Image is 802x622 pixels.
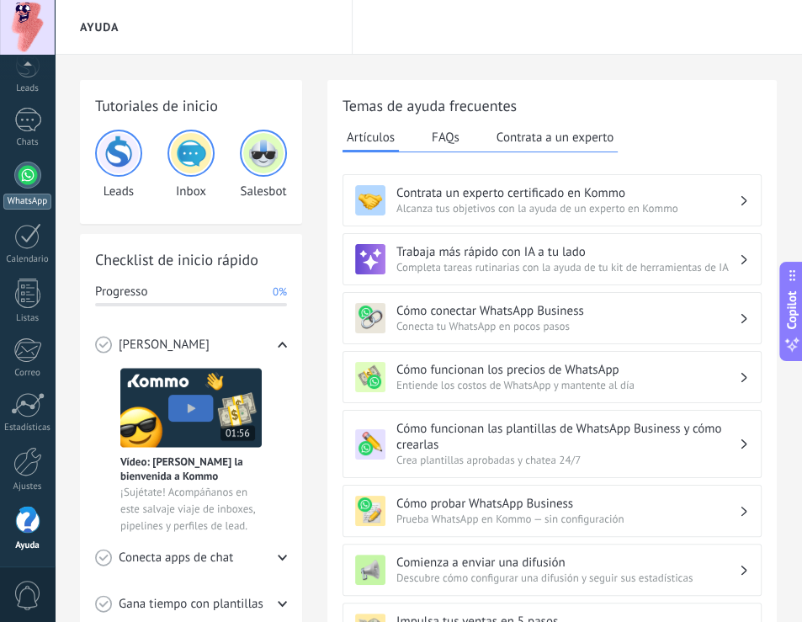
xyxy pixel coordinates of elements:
h3: Trabaja más rápido con IA a tu lado [396,244,739,260]
h3: Contrata un experto certificado en Kommo [396,185,739,201]
span: ¡Sujétate! Acompáñanos en este salvaje viaje de inboxes, pipelines y perfiles de lead. [120,484,262,534]
h3: Cómo funcionan las plantillas de WhatsApp Business y cómo crearlas [396,421,739,453]
div: Estadísticas [3,423,52,433]
div: Ayuda [3,540,52,551]
h2: Temas de ayuda frecuentes [343,95,762,116]
span: Entiende los costos de WhatsApp y mantente al día [396,378,739,392]
h3: Cómo funcionan los precios de WhatsApp [396,362,739,378]
h2: Tutoriales de inicio [95,95,287,116]
button: Artículos [343,125,399,152]
span: Gana tiempo con plantillas [119,596,263,613]
h2: Checklist de inicio rápido [95,249,287,270]
span: Alcanza tus objetivos con la ayuda de un experto en Kommo [396,201,739,215]
span: Conecta tu WhatsApp en pocos pasos [396,319,739,333]
img: Meet video [120,368,262,448]
div: Salesbot [240,130,287,199]
span: Crea plantillas aprobadas y chatea 24/7 [396,453,739,467]
span: Conecta apps de chat [119,550,233,566]
span: [PERSON_NAME] [119,337,210,354]
span: Progresso [95,284,147,300]
span: Prueba WhatsApp en Kommo — sin configuración [396,512,739,526]
div: Inbox [167,130,215,199]
span: Vídeo: [PERSON_NAME] la bienvenida a Kommo [120,455,262,483]
div: Correo [3,368,52,379]
span: Completa tareas rutinarias con la ayuda de tu kit de herramientas de IA [396,260,739,274]
div: Leads [95,130,142,199]
h3: Cómo conectar WhatsApp Business [396,303,739,319]
button: FAQs [428,125,464,150]
div: Chats [3,137,52,148]
button: Contrata a un experto [492,125,618,150]
div: Ajustes [3,481,52,492]
div: WhatsApp [3,194,51,210]
div: Leads [3,83,52,94]
span: Descubre cómo configurar una difusión y seguir sus estadísticas [396,571,739,585]
h3: Comienza a enviar una difusión [396,555,739,571]
div: Listas [3,313,52,324]
span: 0% [273,284,287,300]
span: Copilot [783,290,800,329]
div: Calendario [3,254,52,265]
h3: Cómo probar WhatsApp Business [396,496,739,512]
